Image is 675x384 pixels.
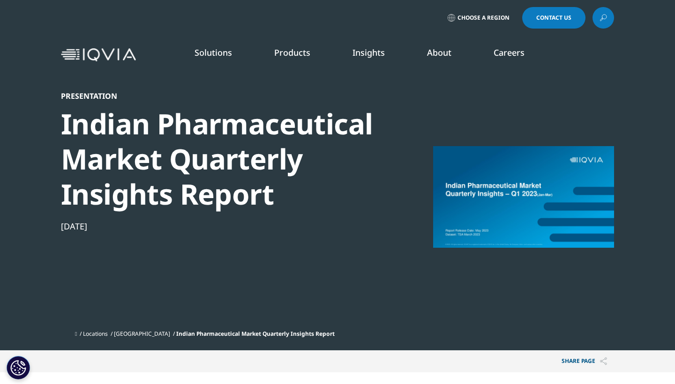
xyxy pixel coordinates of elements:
[352,47,385,58] a: Insights
[457,14,510,22] span: Choose a Region
[536,15,571,21] span: Contact Us
[140,33,614,77] nav: Primary
[555,350,614,372] button: Share PAGEShare PAGE
[195,47,232,58] a: Solutions
[600,357,607,365] img: Share PAGE
[61,48,136,62] img: IQVIA Healthcare Information Technology and Pharma Clinical Research Company
[555,350,614,372] p: Share PAGE
[61,221,382,232] div: [DATE]
[176,330,335,338] span: Indian Pharmaceutical Market Quarterly Insights Report
[522,7,585,29] a: Contact Us
[274,47,310,58] a: Products
[114,330,170,338] a: [GEOGRAPHIC_DATA]
[494,47,525,58] a: Careers
[61,106,382,212] div: Indian Pharmaceutical Market Quarterly Insights Report
[427,47,451,58] a: About
[61,91,382,101] div: Presentation
[83,330,108,338] a: Locations
[7,356,30,379] button: Cookie Settings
